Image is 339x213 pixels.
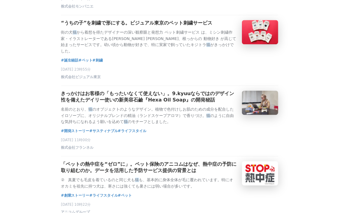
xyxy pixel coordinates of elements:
[61,29,237,55] p: 街の犬 から着想を得たデザイナーの深い観察眼と発想力 ペット刺繍サービス は、ミシン刺繍作家・イラストレーターである[PERSON_NAME] [PERSON_NAME]、根っからの 動物好き ...
[61,161,278,190] a: 「ペットの熱中症を“ゼロ”に」。ペット保険のアニコムはなぜ、熱中症の予防に取り組むのか。データを活用した予防サービス提供の背景とは② 真夏でも毛皮を着ているのと同じ犬も猫も、基本的に身体全体が毛...
[93,57,103,63] a: #刺繍
[207,42,210,47] em: 猫
[61,91,237,103] h3: きっかけはお客様の「もったいなくて使えない」。9.kyuuならではのデザイン性を備えたデイリー使いの新美容石鹼『Hexa Oil Soap』の開発秘話
[61,67,278,72] p: [DATE] 23時55分
[90,128,118,134] a: #サスティナブル
[61,177,237,190] p: ② 真夏でも毛皮を着ているのと同じ犬も も、基本的に身体全体が毛に覆われています。特にオオカミを祖先に持つ犬は、寒さには強くても暑さには弱い場合が多いです。
[73,30,77,35] em: 猫
[90,192,118,198] a: #ライフスタイル
[61,57,79,63] a: #誕生秘話
[61,20,213,26] h3: “うちの子”を刺繍で形にする。ビジュアル東京のペット刺繍サービス
[124,119,128,124] em: 猫
[61,128,90,134] a: #開発ストーリー
[61,161,237,174] h3: 「ペットの熱中症を“ゼロ”に」。ペット保険のアニコムはなぜ、熱中症の予防に取り組むのか。データを活用した予防サービス提供の背景とは
[79,57,93,63] a: #ペット
[61,75,101,80] span: 株式会社ビジュアル東京
[61,145,94,150] span: 株式会社フランネル
[61,76,101,81] a: 株式会社ビジュアル東京
[61,20,278,55] a: “うちの子”を刺繍で形にする。ビジュアル東京のペット刺繍サービス街の犬猫から着想を得たデザイナーの深い観察眼と発想力 ペット刺繍サービス は、ミシン刺繍作家・イラストレーターである[PERSON...
[118,192,132,198] a: #ペット
[61,91,278,125] a: きっかけはお客様の「もったいなくて使えない」。9.kyuuならではのデザイン性を備えたデイリー使いの新美容石鹼『Hexa Oil Soap』の開発秘話名前のとおり、猫のオブジェクトのようなデザイ...
[61,202,278,207] p: [DATE] 10時22分
[89,107,93,111] em: 猫
[61,106,237,125] p: 名前のとおり、 のオブジェクトのようなデザイン。植物で色付けしお肌のための成分を配合したイロソープに、オリジナルブレンドの精油（ランドスケープアロマ）で香りづけ。 のように自由な気持ちになれるよ...
[61,6,94,10] a: 株式会社モンパニエ
[135,178,139,182] em: 猫
[61,192,90,198] a: #創業ストーリー
[61,147,94,151] a: 株式会社フランネル
[207,113,210,118] em: 猫
[61,4,94,9] span: 株式会社モンパニエ
[118,128,146,134] a: #ライフスタイル
[61,138,278,143] p: [DATE] 11時00分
